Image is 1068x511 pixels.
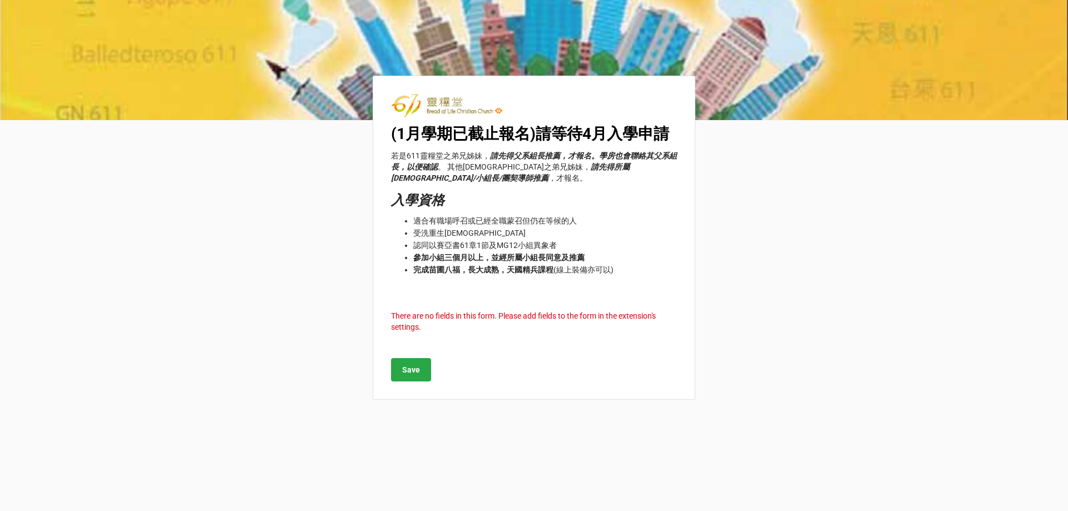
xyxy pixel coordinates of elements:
[413,264,677,276] li: (線上裝備亦可以)
[413,227,677,239] li: 受洗重生[DEMOGRAPHIC_DATA]
[413,215,677,227] li: 適合有職場呼召或已經全職蒙召但仍在等候的人
[402,364,420,376] b: Save
[391,310,677,333] p: There are no fields in this form. Please add fields to the form in the extension's settings.
[391,162,630,182] strong: 請先得所屬[DEMOGRAPHIC_DATA]/小組長/團契導師推薦
[391,191,444,207] strong: 入學資格
[391,150,677,183] p: 若是611靈糧堂之弟兄姊妹， 。 其他[DEMOGRAPHIC_DATA]之弟兄姊妹， ，才報名。
[413,253,585,262] strong: 參加小組三個月以上，並經所屬小組長同意及推薦
[391,94,502,117] img: R5icQuJFhW%2F611-Logo_v3-Landscape.png
[413,239,677,251] li: 認同以賽亞書61章1節及MG12小組異象者
[391,125,669,143] b: (1月學期已截止報名)請等待4月入學申請
[391,358,431,381] button: Save
[391,151,677,171] strong: 請先得父系組長推薦，才報名。學房也會聯絡其父系組長，以便確認
[413,265,553,274] strong: 完成苗圃八福，長大成熟，天國精兵課程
